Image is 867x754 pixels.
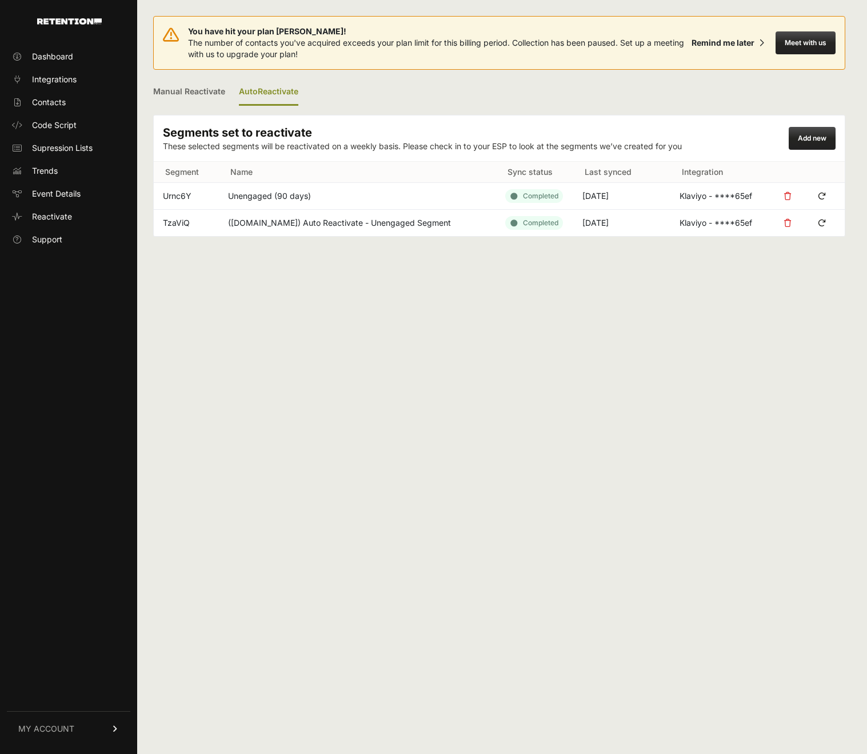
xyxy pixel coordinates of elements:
a: Code Script [7,116,130,134]
a: MY ACCOUNT [7,711,130,746]
td: TzaViQ [154,210,219,237]
span: Trends [32,165,58,177]
span: MY ACCOUNT [18,723,74,735]
td: ([DOMAIN_NAME]) Auto Reactivate - Unengaged Segment [219,210,496,237]
span: Integrations [32,74,77,85]
span: Supression Lists [32,142,93,154]
a: Trends [7,162,130,180]
td: [DATE] [573,210,670,237]
td: [DATE] [573,183,670,210]
span: You have hit your plan [PERSON_NAME]! [188,26,687,37]
th: Segment [154,162,219,183]
th: Last synced [573,162,670,183]
a: Integrations [7,70,130,89]
a: Add new [798,134,826,142]
div: AutoReactivate [239,79,298,106]
a: Manual Reactivate [153,79,225,106]
span: Code Script [32,119,77,131]
span: Dashboard [32,51,73,62]
td: Unengaged (90 days) [219,183,496,210]
a: Event Details [7,185,130,203]
button: Meet with us [776,31,836,54]
td: Urnc6Y [154,183,219,210]
p: These selected segments will be reactivated on a weekly basis. Please check in to your ESP to loo... [163,141,682,152]
div: Remind me later [692,37,754,49]
span: The number of contacts you've acquired exceeds your plan limit for this billing period. Collectio... [188,38,684,59]
span: Support [32,234,62,245]
h3: Segments set to reactivate [163,125,682,141]
a: Reactivate [7,208,130,226]
span: Reactivate [32,211,72,222]
a: Support [7,230,130,249]
th: Name [219,162,496,183]
a: Supression Lists [7,139,130,157]
th: Sync status [496,162,573,183]
span: Contacts [32,97,66,108]
a: Dashboard [7,47,130,66]
button: Remind me later [687,33,769,53]
img: Retention.com [37,18,102,25]
span: Event Details [32,188,81,200]
th: Integration [670,162,775,183]
div: Completed [505,189,563,203]
div: Completed [505,216,563,230]
a: Contacts [7,93,130,111]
